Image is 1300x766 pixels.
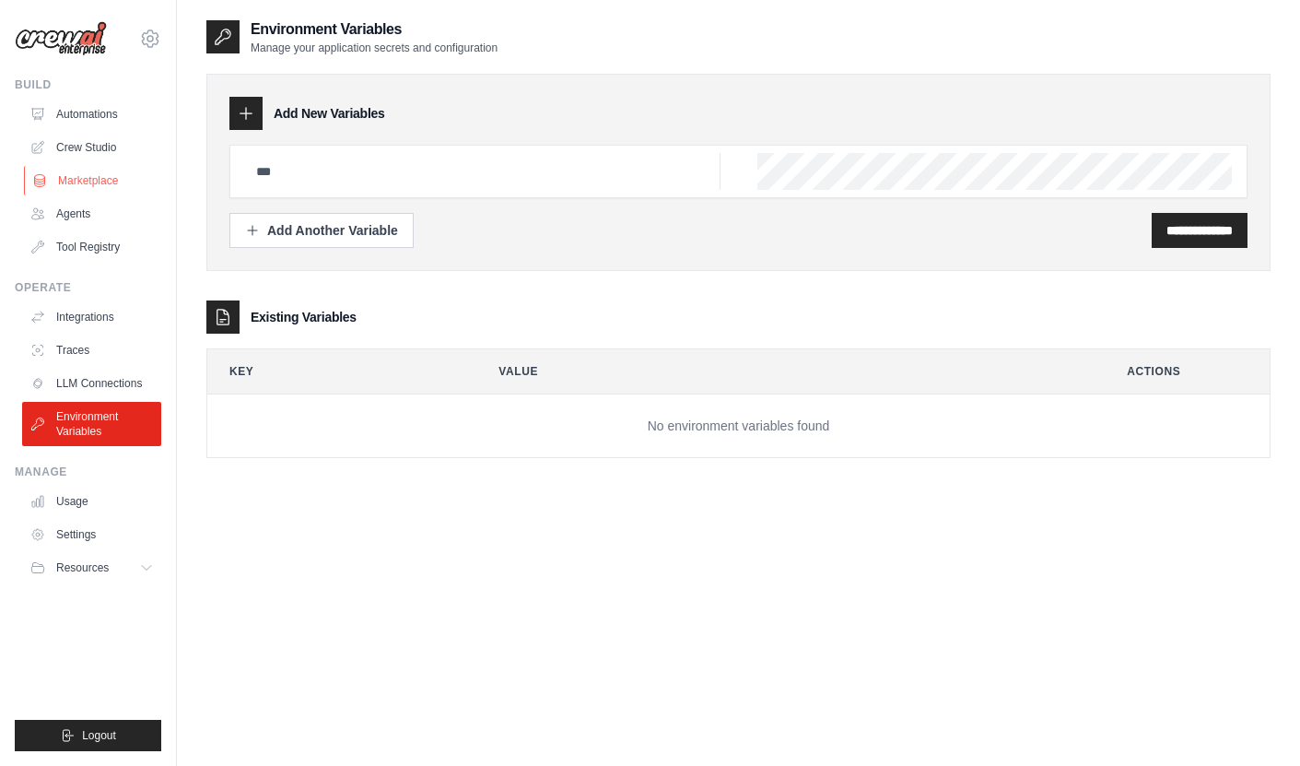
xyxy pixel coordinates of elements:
div: Build [15,77,161,92]
span: Resources [56,560,109,575]
a: Environment Variables [22,402,161,446]
a: Usage [22,487,161,516]
h3: Existing Variables [251,308,357,326]
td: No environment variables found [207,395,1270,458]
img: Logo [15,21,107,56]
button: Resources [22,553,161,583]
a: Integrations [22,302,161,332]
a: Automations [22,100,161,129]
a: Settings [22,520,161,549]
div: Add Another Variable [245,221,398,240]
a: Marketplace [24,166,163,195]
span: Logout [82,728,116,743]
a: Traces [22,336,161,365]
th: Key [207,349,462,394]
div: Operate [15,280,161,295]
button: Add Another Variable [229,213,414,248]
a: LLM Connections [22,369,161,398]
div: Manage [15,465,161,479]
th: Value [476,349,1090,394]
a: Agents [22,199,161,229]
h2: Environment Variables [251,18,498,41]
p: Manage your application secrets and configuration [251,41,498,55]
th: Actions [1105,349,1270,394]
button: Logout [15,720,161,751]
a: Tool Registry [22,232,161,262]
a: Crew Studio [22,133,161,162]
h3: Add New Variables [274,104,385,123]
